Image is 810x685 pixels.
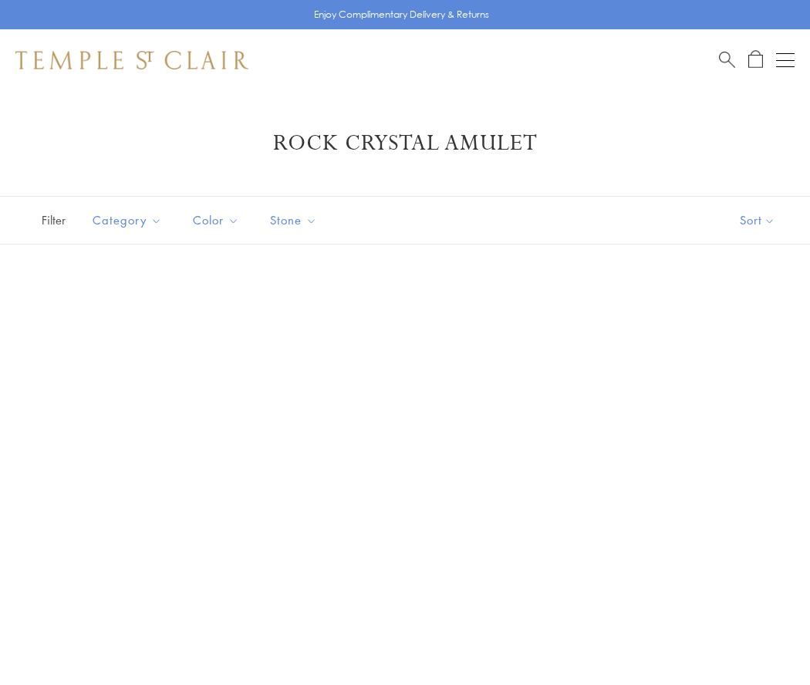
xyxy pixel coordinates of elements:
[85,211,174,230] span: Category
[776,51,795,69] button: Open navigation
[258,203,329,238] button: Stone
[705,197,810,244] button: Show sort by
[81,203,174,238] button: Category
[15,51,248,69] img: Temple St. Clair
[185,211,251,230] span: Color
[262,211,329,230] span: Stone
[39,130,771,157] h1: Rock Crystal Amulet
[748,50,763,69] a: Open Shopping Bag
[719,50,735,69] a: Search
[314,7,489,22] p: Enjoy Complimentary Delivery & Returns
[181,203,251,238] button: Color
